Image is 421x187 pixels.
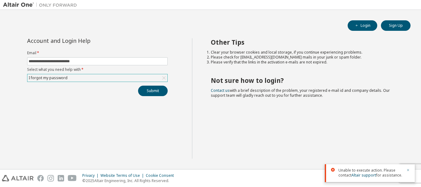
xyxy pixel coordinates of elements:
button: Sign Up [381,20,411,31]
img: youtube.svg [68,175,77,181]
span: with a brief description of the problem, your registered e-mail id and company details. Our suppo... [211,88,390,98]
img: linkedin.svg [58,175,64,181]
img: altair_logo.svg [2,175,34,181]
span: Unable to execute action. Please contact for assistance. [338,168,403,178]
p: © 2025 Altair Engineering, Inc. All Rights Reserved. [82,178,178,183]
a: Altair support [351,173,376,178]
label: Email [27,51,168,55]
h2: Other Tips [211,38,400,46]
li: Please verify that the links in the activation e-mails are not expired. [211,60,400,65]
li: Please check for [EMAIL_ADDRESS][DOMAIN_NAME] mails in your junk or spam folder. [211,55,400,60]
img: facebook.svg [37,175,44,181]
div: I forgot my password [28,75,68,81]
div: Cookie Consent [146,173,178,178]
div: Account and Login Help [27,38,140,43]
label: Select what you need help with [27,67,168,72]
img: Altair One [3,2,80,8]
li: Clear your browser cookies and local storage, if you continue experiencing problems. [211,50,400,55]
h2: Not sure how to login? [211,76,400,84]
button: Submit [138,86,168,96]
div: Website Terms of Use [100,173,146,178]
img: instagram.svg [47,175,54,181]
div: Privacy [82,173,100,178]
button: Login [348,20,377,31]
a: Contact us [211,88,230,93]
div: I forgot my password [27,74,167,82]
